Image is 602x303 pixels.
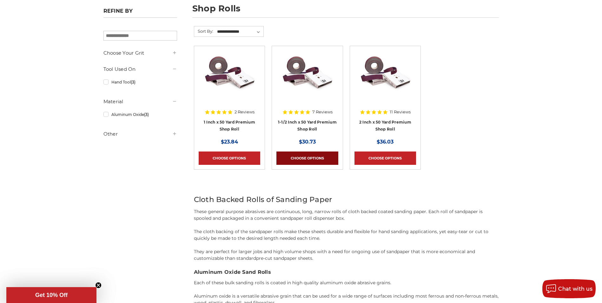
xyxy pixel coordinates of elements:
[359,120,411,132] a: 2 Inch x 50 Yard Premium Shop Roll
[194,26,213,36] label: Sort By:
[216,27,263,37] select: Sort By:
[558,286,592,292] span: Chat with us
[276,50,338,112] a: 1-1/2 Inch x 50 Yard Premium Shop Roll
[235,110,255,114] span: 2 Reviews
[131,80,136,84] span: (3)
[299,139,316,145] span: $30.73
[377,139,394,145] span: $36.03
[192,4,499,18] h1: shop rolls
[204,120,255,132] a: 1 Inch x 50 Yard Premium Shop Roll
[194,279,499,286] p: Each of these bulk sanding rolls is coated in high quality aluminum oxide abrasive grains.
[354,151,416,165] a: Choose Options
[103,130,177,138] h5: Other
[221,139,238,145] span: $23.84
[282,50,333,101] img: 1-1/2 Inch x 50 Yard Premium Shop Roll
[194,248,499,262] p: They are perfect for larger jobs and high volume shops with a need for ongoing use of sandpaper t...
[199,50,260,112] a: 1 Inch x 50 Yard Premium Shop Roll
[103,8,177,18] h5: Refine by
[360,50,411,101] img: 2 Inch x 50 Yard Premium Shop Roll
[95,282,102,288] button: Close teaser
[103,77,177,88] a: Hand Tool
[103,109,177,120] a: Aluminum Oxide
[194,228,499,242] p: The cloth backing of the sandpaper rolls make these sheets durable and flexible for hand sanding ...
[35,292,68,298] span: Get 10% Off
[194,194,499,205] h2: Cloth Backed Rolls of Sanding Paper
[194,208,499,222] p: These general purpose abrasives are continuous, long, narrow rolls of cloth backed coated sanding...
[199,151,260,165] a: Choose Options
[103,65,177,73] h5: Tool Used On
[390,110,411,114] span: 11 Reviews
[354,50,416,112] a: 2 Inch x 50 Yard Premium Shop Roll
[204,50,255,101] img: 1 Inch x 50 Yard Premium Shop Roll
[144,112,149,117] span: (3)
[278,120,337,132] a: 1-1/2 Inch x 50 Yard Premium Shop Roll
[276,151,338,165] a: Choose Options
[103,49,177,57] h5: Choose Your Grit
[256,255,312,261] a: pre-cut sandpaper sheets
[542,279,596,298] button: Chat with us
[6,287,96,303] div: Get 10% OffClose teaser
[103,98,177,105] h5: Material
[194,268,499,276] h3: Aluminum Oxide Sand Rolls
[312,110,333,114] span: 7 Reviews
